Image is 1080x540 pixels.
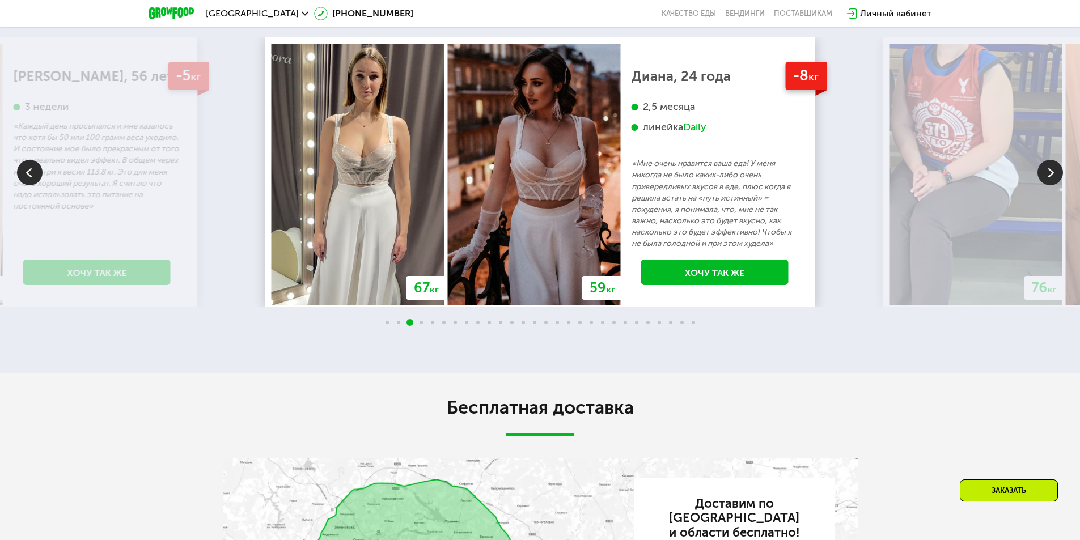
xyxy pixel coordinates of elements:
[641,260,789,285] a: Хочу так же
[632,71,798,82] div: Диана, 24 года
[223,396,858,419] h2: Бесплатная доставка
[14,71,180,82] div: [PERSON_NAME], 56 лет
[1037,160,1063,185] img: Slide right
[14,121,180,211] p: «Каждый день просыпался и мне казалось что хотя бы 50 или 100 грамм веса уходило. И состояние мое...
[683,121,706,134] div: Daily
[606,284,615,295] span: кг
[785,62,827,91] div: -8
[168,62,209,91] div: -5
[23,260,171,285] a: Хочу так же
[632,100,798,113] div: 2,5 месяца
[960,479,1058,501] div: Заказать
[808,70,819,83] span: кг
[774,9,832,18] div: поставщикам
[206,9,299,18] span: [GEOGRAPHIC_DATA]
[190,70,201,83] span: кг
[430,284,439,295] span: кг
[632,158,798,249] p: «Мне очень нравится ваша еда! У меня никогда не было каких-либо очень привередливых вкусов в еде,...
[582,276,622,300] div: 59
[17,160,43,185] img: Slide left
[1048,284,1057,295] span: кг
[632,121,798,134] div: линейка
[14,100,180,113] div: 3 недели
[725,9,765,18] a: Вендинги
[860,7,931,20] div: Личный кабинет
[314,7,413,20] a: [PHONE_NUMBER]
[662,9,716,18] a: Качество еды
[1024,276,1064,300] div: 76
[406,276,446,300] div: 67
